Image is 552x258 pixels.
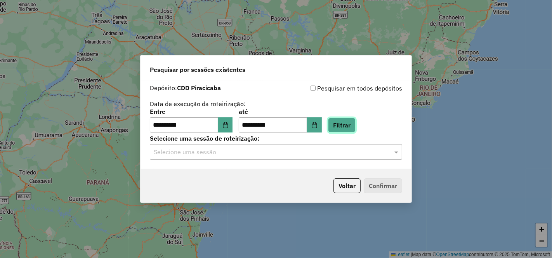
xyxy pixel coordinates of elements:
[239,107,321,116] label: até
[150,65,245,74] span: Pesquisar por sessões existentes
[333,178,361,193] button: Voltar
[276,84,402,93] div: Pesquisar em todos depósitos
[150,134,402,143] label: Selecione uma sessão de roteirização:
[328,118,356,132] button: Filtrar
[150,99,246,108] label: Data de execução da roteirização:
[150,107,233,116] label: Entre
[177,84,221,92] strong: CDD Piracicaba
[218,117,233,133] button: Choose Date
[307,117,322,133] button: Choose Date
[150,83,221,92] label: Depósito:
